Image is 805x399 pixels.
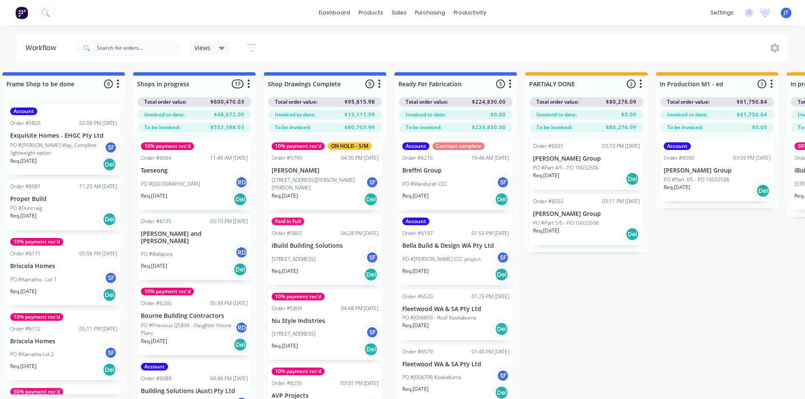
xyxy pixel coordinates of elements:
span: Total order value: [406,98,448,106]
div: 01:25 PM [DATE] [471,293,509,300]
p: Breffni Group [402,167,509,174]
a: dashboard [314,6,354,19]
div: Del [364,268,378,281]
p: [PERSON_NAME] Group [533,155,640,162]
div: Order #6197 [402,229,433,237]
div: 03:11 PM [DATE] [602,198,640,205]
div: Account [402,218,429,225]
span: $0.00 [491,111,506,119]
div: SF [104,272,117,284]
div: Del [103,212,116,226]
div: Account [141,363,168,371]
div: 04:48 PM [DATE] [341,305,379,312]
span: Invoiced to date: [144,111,185,119]
div: 02:06 PM [DATE] [79,119,117,127]
div: Order #5809 [272,305,302,312]
div: Order #608111:20 AM [DATE]Proper BuildPO #DuncraigReq.[DATE]Del [7,179,121,230]
span: Total order value: [144,98,187,106]
p: PO #Part 3/5 - PO 10032506 [664,176,729,184]
div: 50% payment rec'd [10,388,63,396]
p: Req. [DATE] [533,227,559,235]
div: Account [664,142,691,150]
span: $0.00 [752,124,767,131]
div: Order #6500 [664,154,694,162]
p: [STREET_ADDRESS] [272,255,316,263]
div: productivity [449,6,491,19]
div: 10% payment rec'dON HOLD - S/MOrder #579004:30 PM [DATE][PERSON_NAME][STREET_ADDRESS][PERSON_NAME... [268,139,382,210]
p: [PERSON_NAME] Group [664,167,771,174]
div: settings [706,6,738,19]
span: Total order value: [536,98,579,106]
div: SF [496,369,509,382]
div: RD [235,246,248,259]
div: Del [103,158,116,171]
div: products [354,6,387,19]
div: 10:46 AM [DATE] [471,154,509,162]
div: 10% payment rec'd [272,293,325,300]
p: PO #[PERSON_NAME] Way, Complete lightweight option [10,141,104,157]
div: AccountOrder #650003:09 PM [DATE][PERSON_NAME] GroupPO #Part 3/5 - PO 10032506Req.[DATE]Del [660,139,774,201]
span: To be invoiced: [667,124,703,131]
p: Req. [DATE] [402,385,429,393]
span: $224,830.00 [472,98,506,106]
div: SF [366,251,379,264]
div: Del [495,268,508,281]
span: $15,111.99 [345,111,375,119]
div: sales [387,6,411,19]
div: Order #5807 [272,229,302,237]
p: Req. [DATE] [141,192,167,200]
span: Invoiced to date: [406,111,446,119]
div: Paid in FullOrder #580704:28 PM [DATE]iBuild Building Solutions[STREET_ADDRESS]SFReq.[DATE]Del [268,214,382,285]
div: SF [496,176,509,189]
div: Account [402,142,429,150]
p: Req. [DATE] [664,184,690,191]
div: 01:40 PM [DATE] [471,348,509,356]
p: Req. [DATE] [272,342,298,350]
span: $61,750.84 [737,98,767,106]
div: 10% payment rec'dOrder #606411:40 AM [DATE]TaeseongPO #[GEOGRAPHIC_DATA]RDReq.[DATE]Del [137,139,251,210]
p: Req. [DATE] [141,262,167,270]
div: 05:11 PM [DATE] [79,325,117,333]
div: Contract complete [432,142,485,150]
div: RD [235,321,248,334]
div: Del [364,192,378,206]
p: iBuild Building Solutions [272,242,379,249]
div: Del [233,263,247,276]
span: To be invoiced: [406,124,441,131]
span: Invoiced to date: [536,111,577,119]
div: Del [495,322,508,336]
p: Nu Style Indistries [272,317,379,325]
span: $95,815.98 [345,98,375,106]
div: Order #650103:10 PM [DATE][PERSON_NAME] GroupPO #Part 4/5 - PO 10032506Req.[DATE]Del [530,139,643,190]
span: $61,750.84 [737,111,767,119]
p: Briscola Homes [10,338,117,345]
div: SF [104,141,117,154]
p: Req. [DATE] [402,267,429,275]
div: Del [233,338,247,351]
div: Order #650203:11 PM [DATE][PERSON_NAME] GroupPO #Part 5/5 - PO 10032506Req.[DATE]Del [530,194,643,245]
div: 10% payment rec'd [141,288,194,295]
div: Order #6200 [141,300,171,307]
p: [STREET_ADDRESS] [272,330,316,338]
span: $80,703.99 [345,124,375,131]
div: Del [103,363,116,376]
p: Fleetwood WA & SA Pty Ltd [402,306,509,313]
div: Order #6081 [10,183,41,190]
p: [PERSON_NAME] Group [533,210,640,218]
p: PO #Previous Q5896 - Daughter House Plans [141,322,235,337]
div: 05:10 PM [DATE] [210,218,248,225]
span: To be invoiced: [536,124,572,131]
span: Views [194,43,210,52]
div: Order #6520 [402,293,433,300]
p: PO #Duncraig [10,204,42,212]
div: Paid in Full [272,218,304,225]
p: Briscola Homes [10,263,117,270]
span: $80,276.09 [606,124,637,131]
div: Account [10,108,37,115]
p: Req. [DATE] [10,212,36,220]
p: Req. [DATE] [402,322,429,329]
p: Req. [DATE] [272,192,298,200]
div: Order #6171 [10,250,41,258]
div: ON HOLD - S/M [328,142,372,150]
p: Req. [DATE] [141,337,167,345]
